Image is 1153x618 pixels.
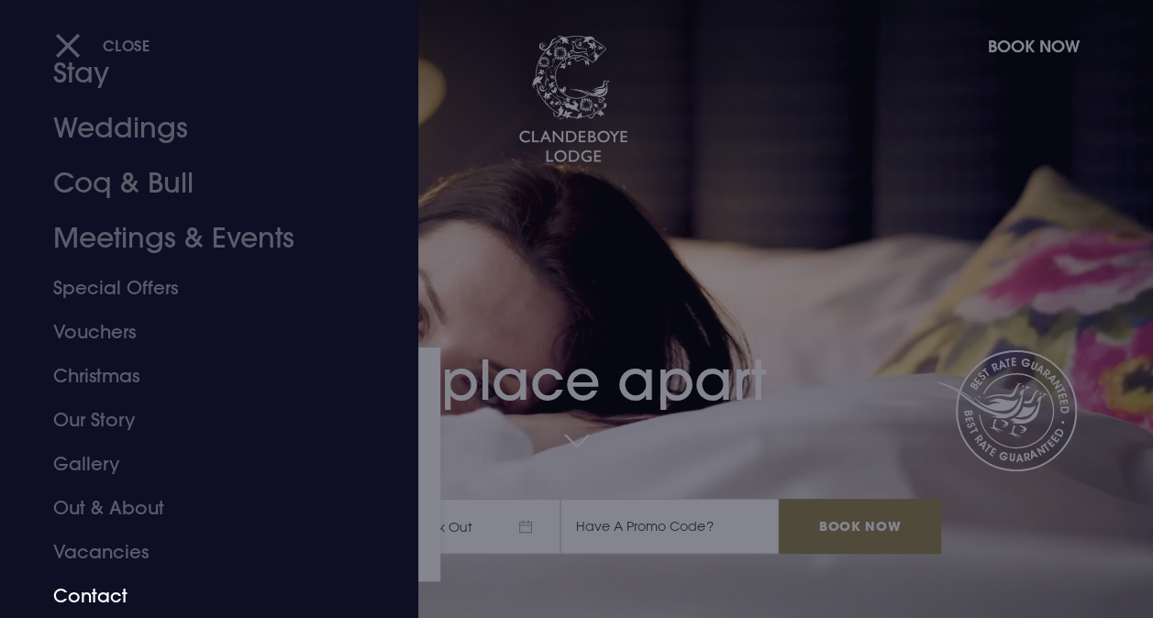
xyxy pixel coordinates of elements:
a: Gallery [53,442,340,486]
a: Special Offers [53,266,340,310]
a: Weddings [53,101,340,156]
a: Vacancies [53,530,340,574]
a: Vouchers [53,310,340,354]
a: Stay [53,46,340,101]
a: Coq & Bull [53,156,340,211]
a: Christmas [53,354,340,398]
a: Meetings & Events [53,211,340,266]
a: Contact [53,574,340,618]
span: Close [103,36,150,55]
button: Close [55,27,150,64]
a: Our Story [53,398,340,442]
a: Out & About [53,486,340,530]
